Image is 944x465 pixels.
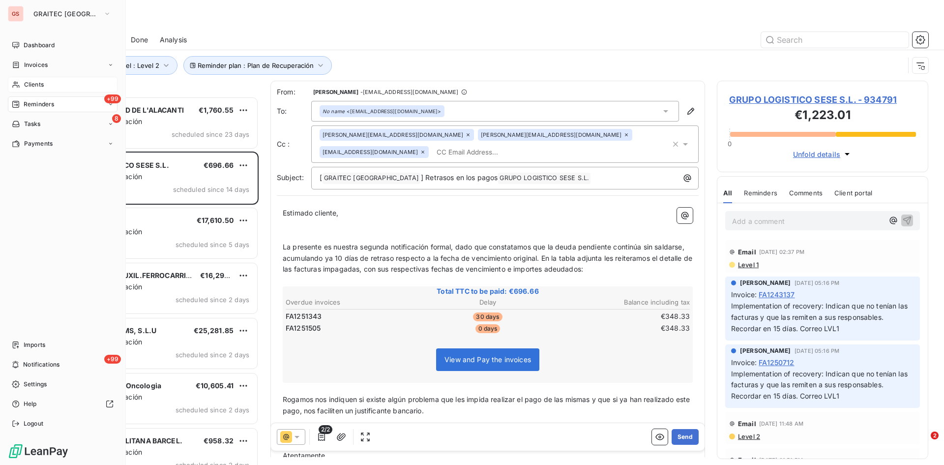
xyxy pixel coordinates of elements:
span: GRAITEC [GEOGRAPHIC_DATA] [33,10,99,18]
span: +99 [104,355,121,364]
span: [ [320,173,322,182]
input: Search [761,32,909,48]
img: Logo LeanPay [8,443,69,459]
span: Analysis [160,35,187,45]
span: [DATE] 01:51 PM [759,457,803,463]
a: Help [8,396,118,412]
span: €16,293.10 [200,271,238,279]
span: Subject: [277,173,304,182]
span: Unfold details [793,149,840,159]
span: GRAITEC [GEOGRAPHIC_DATA] [323,173,420,184]
span: Settings [24,380,47,389]
span: €25,281.85 [194,326,234,335]
span: Estimado cliente, [283,209,339,217]
span: €17,610.50 [197,216,234,224]
span: 0 days [475,324,501,333]
span: Clients [24,80,44,89]
span: Implementation of recovery: Indican que no tenían las facturas y que las remiten a sus responsabl... [731,370,910,401]
span: Level 2 [737,433,760,440]
span: €696.66 [204,161,234,169]
em: No name [323,108,345,115]
span: [PERSON_NAME] [313,89,358,95]
span: La presente es nuestra segunda notificación formal, dado que constatamos que la deuda pendiente c... [283,243,694,274]
span: 30 days [473,312,502,321]
span: scheduled since 14 days [173,186,249,193]
button: Send [672,429,699,445]
span: Level 1 [737,261,759,269]
span: Help [24,400,37,408]
span: Atentamente, [283,451,327,460]
span: scheduled since 2 days [176,351,249,359]
span: Tasks [24,120,41,128]
span: Invoices [24,61,48,69]
span: FA1250712 [759,357,794,368]
span: 2/2 [319,425,332,434]
span: Payments [24,139,53,148]
span: 2 [931,432,939,439]
span: From: [277,87,311,97]
span: Dashboard [24,41,55,50]
span: Email [738,456,756,464]
h3: €1,223.01 [729,106,916,126]
span: 8 [112,114,121,123]
iframe: Intercom live chat [911,432,934,455]
span: FA1243137 [759,289,795,300]
span: scheduled since 5 days [176,241,249,248]
span: Invoice : [731,289,757,300]
span: Implementation of recovery: Indican que no tenían las facturas y que las remiten a sus responsabl... [731,302,910,333]
th: Overdue invoices [285,297,419,308]
span: Email [738,420,756,428]
span: €1,760.55 [199,106,234,114]
span: Invoice : [731,357,757,368]
span: - [EMAIL_ADDRESS][DOMAIN_NAME] [360,89,458,95]
div: GS [8,6,24,22]
label: Cc : [277,139,311,149]
span: Logout [24,419,43,428]
span: 0 [728,140,732,148]
span: [DATE] 11:48 AM [759,421,803,427]
span: Done [131,35,148,45]
input: CC Email Address... [433,145,546,159]
span: [DATE] 02:37 PM [759,249,804,255]
span: [PERSON_NAME][EMAIL_ADDRESS][DOMAIN_NAME] [481,132,621,138]
span: Comments [789,189,823,197]
span: All [723,189,732,197]
span: View and Pay the invoices [444,355,531,364]
span: Reminders [24,100,54,109]
span: €958.32 [204,436,234,445]
span: scheduled since 2 days [176,406,249,414]
button: Reminder plan : Plan de Recuperación [183,56,332,75]
span: scheduled since 2 days [176,296,249,304]
span: ] Retrasos en los pagos [421,173,498,182]
span: GRUPO LOGISTICO SESE S.L. - 934791 [729,93,916,106]
span: CAF CONST.Y AUXIL.FERROCARRILES SA [69,271,210,279]
span: €10,605.41 [196,381,234,390]
span: Total TTC to be paid: €696.66 [284,286,691,296]
span: Imports [24,341,45,349]
span: FA1251505 [286,323,321,333]
span: [DATE] 05:16 PM [795,280,839,286]
span: [PERSON_NAME] [740,279,791,287]
span: GRUPO LOGISTICO SESE S.L. [498,173,590,184]
span: Reminder plan : Plan de Recuperación [198,62,314,69]
span: +99 [104,94,121,103]
label: To: [277,106,311,116]
span: [PERSON_NAME][EMAIL_ADDRESS][DOMAIN_NAME] [323,132,463,138]
span: [PERSON_NAME] [740,346,791,355]
div: grid [47,96,259,465]
th: Balance including tax [556,297,690,308]
span: scheduled since 23 days [172,130,249,138]
td: €348.33 [556,311,690,322]
td: €348.33 [556,323,690,334]
span: Reminders [744,189,777,197]
span: [DATE] 05:16 PM [795,348,839,354]
span: Email [738,248,756,256]
span: Rogamos nos indiquen si existe algún problema que les impida realizar el pago de las mismas y que... [283,395,692,415]
span: Client portal [834,189,872,197]
div: <[EMAIL_ADDRESS][DOMAIN_NAME]> [323,108,442,115]
span: MANCOMUNIDAD DE L'ALACANTI [69,106,184,114]
span: [EMAIL_ADDRESS][DOMAIN_NAME] [323,149,418,155]
th: Delay [420,297,555,308]
span: FA1251343 [286,311,322,321]
span: Notifications [23,360,59,369]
